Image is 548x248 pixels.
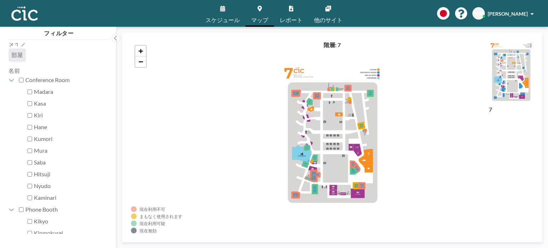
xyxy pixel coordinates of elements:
[34,123,103,131] label: Hane
[34,229,103,237] label: Kinmokusei
[205,17,240,23] span: スケジュール
[32,43,60,47] div: ドメイン概要
[9,40,26,47] label: タイプ
[489,41,533,105] img: e756fe08e05d43b3754d147caf3627ee.png
[19,19,82,25] div: ドメイン: [DOMAIN_NAME]
[488,11,528,17] span: [PERSON_NAME]
[280,17,303,23] span: レポート
[139,207,165,212] div: 現在利用不可
[34,88,103,95] label: Madara
[34,147,103,154] label: Mura
[9,67,20,74] label: 名前
[135,46,146,56] a: Zoom in
[138,57,143,66] span: −
[139,228,157,233] div: 現在無効
[20,11,35,17] div: v 4.0.25
[139,221,165,226] div: 現在利用可能
[138,46,143,55] span: +
[251,17,268,23] span: マップ
[25,76,103,83] label: Conference Room
[34,194,103,201] label: Kaminari
[11,11,17,17] img: logo_orange.svg
[314,17,342,23] span: 他のサイト
[11,19,17,25] img: website_grey.svg
[34,100,103,107] label: Kasa
[34,112,103,119] label: Kiri
[34,135,103,142] label: Kumori
[9,27,109,37] h4: フィルター
[135,56,146,67] a: Zoom out
[75,42,81,48] img: tab_keywords_by_traffic_grey.svg
[11,51,23,58] span: 部屋
[34,218,103,225] label: Kikyo
[34,182,103,189] label: Nyudo
[475,10,483,17] span: YM
[34,159,103,166] label: Saba
[24,42,30,48] img: tab_domain_overview_orange.svg
[25,206,103,213] label: Phone Booth
[83,43,115,47] div: キーワード流入
[489,106,492,113] label: 7
[139,214,182,219] div: まもなく使用されます
[34,171,103,178] label: Hitsuji
[11,6,38,21] img: organization-logo
[324,41,341,49] h4: 階層: 7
